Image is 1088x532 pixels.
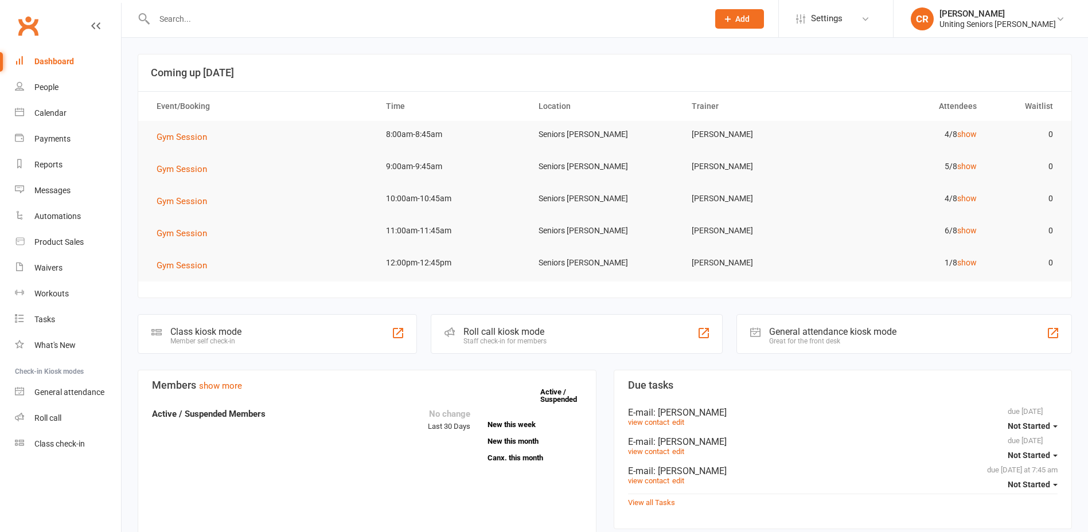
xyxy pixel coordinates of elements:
[34,186,71,195] div: Messages
[987,217,1063,244] td: 0
[681,92,834,121] th: Trainer
[1008,445,1058,465] button: Not Started
[1008,416,1058,436] button: Not Started
[681,153,834,180] td: [PERSON_NAME]
[834,92,986,121] th: Attendees
[157,194,215,208] button: Gym Session
[957,226,977,235] a: show
[957,130,977,139] a: show
[157,196,207,206] span: Gym Session
[157,130,215,144] button: Gym Session
[987,92,1063,121] th: Waitlist
[528,121,681,148] td: Seniors [PERSON_NAME]
[681,249,834,276] td: [PERSON_NAME]
[157,226,215,240] button: Gym Session
[15,49,121,75] a: Dashboard
[157,260,207,271] span: Gym Session
[628,380,1058,391] h3: Due tasks
[528,217,681,244] td: Seniors [PERSON_NAME]
[376,153,528,180] td: 9:00am-9:45am
[628,436,1058,447] div: E-mail
[151,11,700,27] input: Search...
[34,439,85,448] div: Class check-in
[939,19,1056,29] div: Uniting Seniors [PERSON_NAME]
[834,121,986,148] td: 4/8
[672,418,684,427] a: edit
[834,153,986,180] td: 5/8
[34,212,81,221] div: Automations
[34,289,69,298] div: Workouts
[488,454,582,461] a: Canx. this month
[157,132,207,142] span: Gym Session
[157,162,215,176] button: Gym Session
[672,476,684,485] a: edit
[987,185,1063,212] td: 0
[681,121,834,148] td: [PERSON_NAME]
[157,228,207,238] span: Gym Session
[811,6,843,32] span: Settings
[34,263,63,272] div: Waivers
[34,315,55,324] div: Tasks
[1008,480,1050,489] span: Not Started
[769,326,896,337] div: General attendance kiosk mode
[34,388,104,397] div: General attendance
[834,185,986,212] td: 4/8
[170,337,241,345] div: Member self check-in
[987,249,1063,276] td: 0
[15,152,121,178] a: Reports
[34,83,59,92] div: People
[14,11,42,40] a: Clubworx
[34,237,84,247] div: Product Sales
[34,134,71,143] div: Payments
[15,380,121,405] a: General attendance kiosk mode
[463,326,547,337] div: Roll call kiosk mode
[628,498,675,507] a: View all Tasks
[488,421,582,428] a: New this week
[628,447,669,456] a: view contact
[376,185,528,212] td: 10:00am-10:45am
[834,249,986,276] td: 1/8
[1008,451,1050,460] span: Not Started
[735,14,750,24] span: Add
[528,249,681,276] td: Seniors [PERSON_NAME]
[528,185,681,212] td: Seniors [PERSON_NAME]
[152,380,582,391] h3: Members
[628,465,1058,476] div: E-mail
[34,108,67,118] div: Calendar
[170,326,241,337] div: Class kiosk mode
[199,381,242,391] a: show more
[957,194,977,203] a: show
[151,67,1059,79] h3: Coming up [DATE]
[528,153,681,180] td: Seniors [PERSON_NAME]
[157,259,215,272] button: Gym Session
[146,92,376,121] th: Event/Booking
[15,255,121,281] a: Waivers
[15,332,121,358] a: What's New
[1008,474,1058,495] button: Not Started
[15,405,121,431] a: Roll call
[34,341,76,350] div: What's New
[488,437,582,445] a: New this month
[376,249,528,276] td: 12:00pm-12:45pm
[911,7,934,30] div: CR
[15,178,121,204] a: Messages
[376,121,528,148] td: 8:00am-8:45am
[528,92,681,121] th: Location
[428,407,470,433] div: Last 30 Days
[653,436,727,447] span: : [PERSON_NAME]
[15,431,121,457] a: Class kiosk mode
[15,204,121,229] a: Automations
[15,307,121,332] a: Tasks
[157,164,207,174] span: Gym Session
[15,100,121,126] a: Calendar
[628,418,669,427] a: view contact
[653,465,727,476] span: : [PERSON_NAME]
[834,217,986,244] td: 6/8
[15,75,121,100] a: People
[376,217,528,244] td: 11:00am-11:45am
[715,9,764,29] button: Add
[681,185,834,212] td: [PERSON_NAME]
[34,57,74,66] div: Dashboard
[939,9,1056,19] div: [PERSON_NAME]
[34,413,61,423] div: Roll call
